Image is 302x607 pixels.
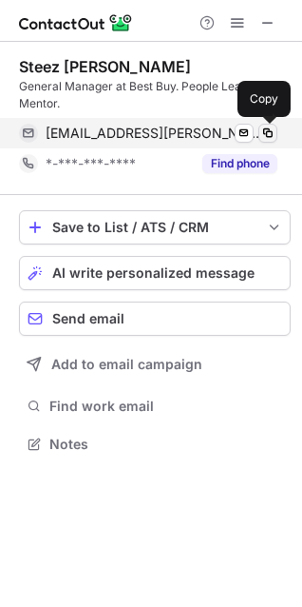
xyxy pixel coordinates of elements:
button: Send email [19,302,291,336]
button: save-profile-one-click [19,210,291,245]
span: Send email [52,311,124,326]
span: AI write personalized message [52,265,255,281]
button: Add to email campaign [19,347,291,382]
span: [EMAIL_ADDRESS][PERSON_NAME][DOMAIN_NAME] [46,125,263,142]
button: Reveal Button [202,154,277,173]
button: Find work email [19,393,291,420]
div: Save to List / ATS / CRM [52,220,257,235]
div: General Manager at Best Buy. People Leader and Mentor. [19,78,291,112]
button: AI write personalized message [19,256,291,290]
span: Find work email [49,398,283,415]
span: Add to email campaign [51,357,202,372]
button: Notes [19,431,291,458]
span: Notes [49,436,283,453]
img: ContactOut v5.3.10 [19,11,133,34]
div: Steez [PERSON_NAME] [19,57,191,76]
